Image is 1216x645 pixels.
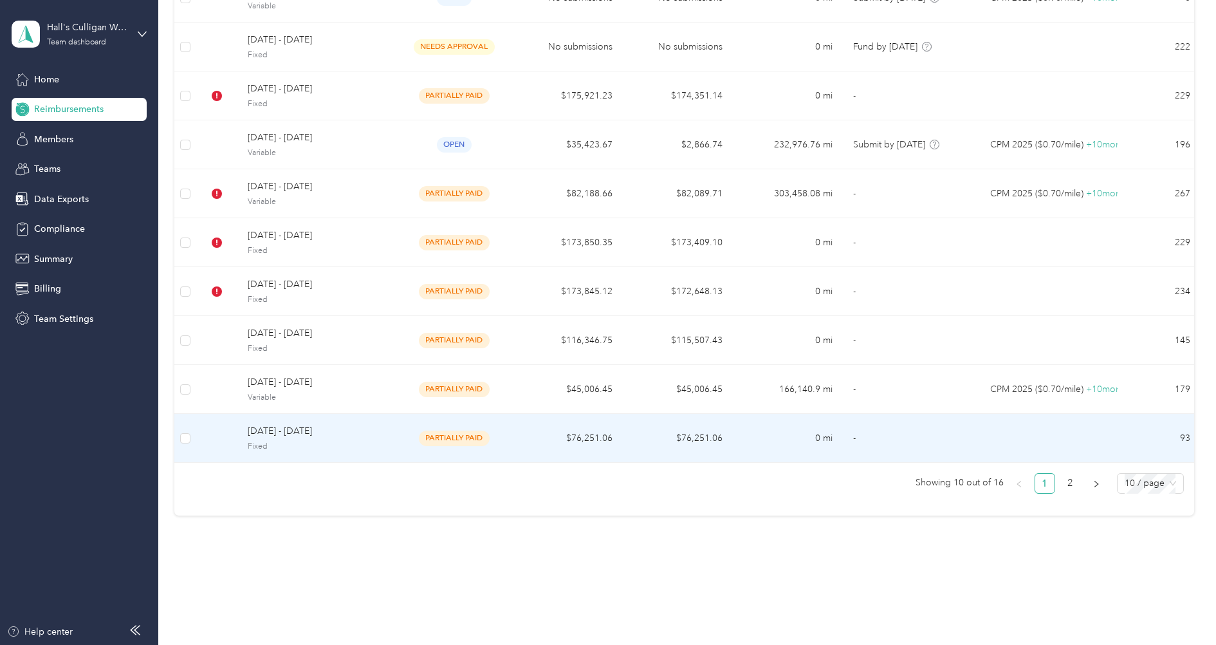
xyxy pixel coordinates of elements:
[843,267,981,316] td: -
[419,186,490,201] span: partially paid
[248,82,385,96] span: [DATE] - [DATE]
[1125,474,1176,493] span: 10 / page
[1086,139,1124,150] span: + 10 more
[248,277,385,292] span: [DATE] - [DATE]
[623,120,733,169] td: $2,866.74
[853,335,856,346] span: -
[843,169,981,218] td: -
[733,316,843,365] td: 0 mi
[733,365,843,414] td: 166,140.9 mi
[248,180,385,194] span: [DATE] - [DATE]
[1092,480,1100,488] span: right
[1035,473,1055,494] li: 1
[623,23,733,71] td: No submissions
[513,23,623,71] td: No submissions
[248,245,385,257] span: Fixed
[34,73,59,86] span: Home
[1118,169,1200,218] td: 267
[34,222,85,236] span: Compliance
[248,147,385,159] span: Variable
[733,169,843,218] td: 303,458.08 mi
[513,218,623,267] td: $173,850.35
[419,284,490,299] span: partially paid
[419,382,490,397] span: partially paid
[853,41,917,52] span: Fund by [DATE]
[916,473,1004,492] span: Showing 10 out of 16
[248,441,385,453] span: Fixed
[248,98,385,110] span: Fixed
[843,316,981,365] td: -
[34,133,73,146] span: Members
[1118,267,1200,316] td: 234
[623,316,733,365] td: $115,507.43
[34,192,89,206] span: Data Exports
[1118,365,1200,414] td: 179
[853,139,925,150] span: Submit by [DATE]
[990,382,1083,397] span: CPM 2025 ($0.70/mile)
[853,384,856,395] span: -
[733,71,843,120] td: 0 mi
[248,343,385,355] span: Fixed
[733,120,843,169] td: 232,976.76 mi
[248,1,385,12] span: Variable
[513,316,623,365] td: $116,346.75
[733,218,843,267] td: 0 mi
[1086,473,1107,494] button: right
[1118,71,1200,120] td: 229
[623,414,733,463] td: $76,251.06
[1035,474,1055,493] a: 1
[1086,384,1124,395] span: + 10 more
[34,282,61,295] span: Billing
[513,365,623,414] td: $45,006.45
[419,88,490,103] span: partially paid
[34,102,104,116] span: Reimbursements
[843,365,981,414] td: -
[1060,473,1081,494] li: 2
[733,23,843,71] td: 0 mi
[1118,316,1200,365] td: 145
[1086,188,1124,199] span: + 10 more
[623,71,733,120] td: $174,351.14
[7,625,73,639] button: Help center
[1009,473,1029,494] button: left
[419,235,490,250] span: partially paid
[513,71,623,120] td: $175,921.23
[733,414,843,463] td: 0 mi
[437,137,472,152] span: open
[1086,473,1107,494] li: Next Page
[853,188,856,199] span: -
[34,162,60,176] span: Teams
[1118,218,1200,267] td: 229
[1118,414,1200,463] td: 93
[248,375,385,389] span: [DATE] - [DATE]
[1015,480,1023,488] span: left
[1061,474,1080,493] a: 2
[853,237,856,248] span: -
[1118,23,1200,71] td: 222
[1009,473,1029,494] li: Previous Page
[990,187,1083,201] span: CPM 2025 ($0.70/mile)
[414,39,495,54] span: needs approval
[513,169,623,218] td: $82,188.66
[248,229,385,243] span: [DATE] - [DATE]
[419,431,490,445] span: partially paid
[623,365,733,414] td: $45,006.45
[853,433,856,444] span: -
[248,196,385,208] span: Variable
[513,414,623,463] td: $76,251.06
[34,252,73,266] span: Summary
[513,120,623,169] td: $35,423.67
[34,312,93,326] span: Team Settings
[623,169,733,218] td: $82,089.71
[623,218,733,267] td: $173,409.10
[990,138,1083,152] span: CPM 2025 ($0.70/mile)
[248,294,385,306] span: Fixed
[853,90,856,101] span: -
[248,326,385,341] span: [DATE] - [DATE]
[843,218,981,267] td: -
[1144,573,1216,645] iframe: Everlance-gr Chat Button Frame
[248,33,385,47] span: [DATE] - [DATE]
[853,286,856,297] span: -
[843,71,981,120] td: -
